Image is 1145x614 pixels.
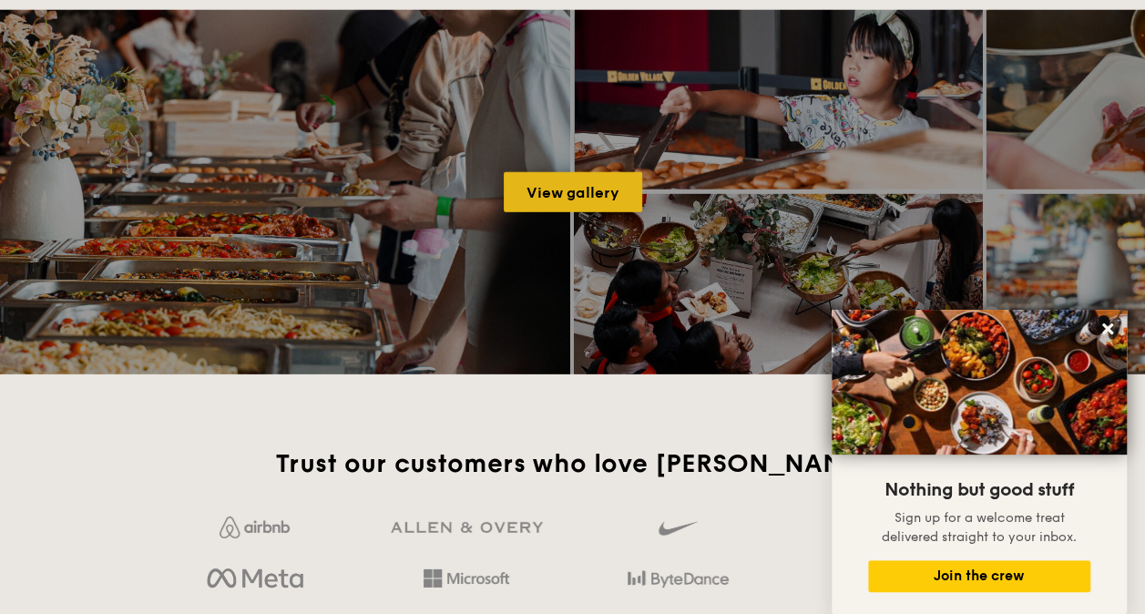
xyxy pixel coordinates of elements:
img: gdlseuq06himwAAAABJRU5ErkJggg== [659,513,697,544]
span: Sign up for a welcome treat delivered straight to your inbox. [882,510,1077,545]
button: Close [1093,314,1122,343]
a: View gallery [504,172,642,212]
img: GRg3jHAAAAABJRU5ErkJggg== [391,522,543,534]
button: Join the crew [868,560,1090,592]
img: DSC07876-Edit02-Large.jpeg [832,310,1127,455]
img: Jf4Dw0UUCKFd4aYAAAAASUVORK5CYII= [220,517,290,538]
img: meta.d311700b.png [207,564,302,595]
span: Nothing but good stuff [884,479,1074,501]
img: bytedance.dc5c0c88.png [628,564,729,595]
h2: Trust our customers who love [PERSON_NAME] [157,447,988,480]
img: Hd4TfVa7bNwuIo1gAAAAASUVORK5CYII= [424,569,509,588]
